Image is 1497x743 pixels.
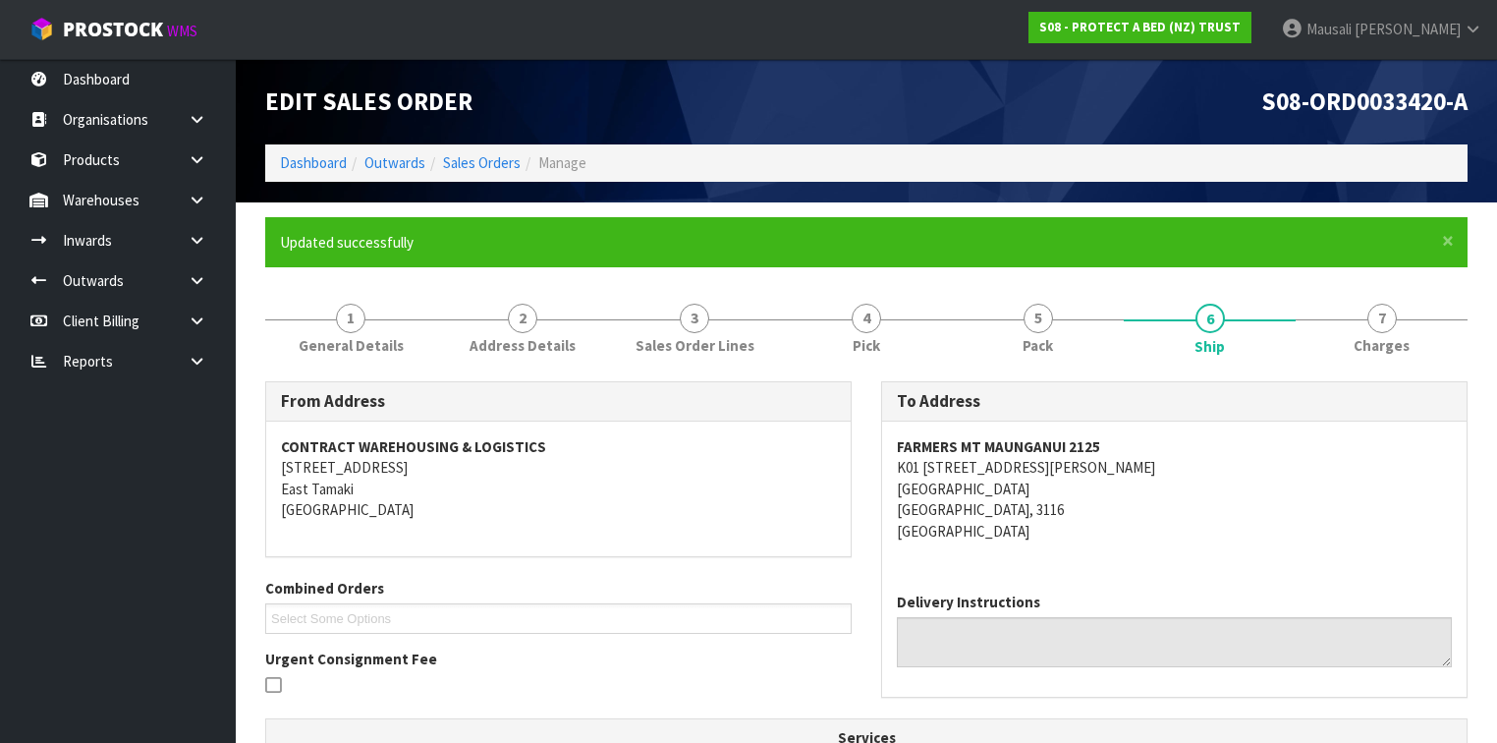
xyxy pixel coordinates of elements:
[1355,20,1461,38] span: [PERSON_NAME]
[1367,304,1397,333] span: 7
[336,304,365,333] span: 1
[897,392,1452,411] h3: To Address
[281,392,836,411] h3: From Address
[299,335,404,356] span: General Details
[265,578,384,599] label: Combined Orders
[1039,19,1241,35] strong: S08 - PROTECT A BED (NZ) TRUST
[1195,304,1225,333] span: 6
[636,335,754,356] span: Sales Order Lines
[1024,304,1053,333] span: 5
[29,17,54,41] img: cube-alt.png
[538,153,586,172] span: Manage
[281,437,546,456] strong: CONTRACT WAREHOUSING & LOGISTICS
[897,592,1040,612] label: Delivery Instructions
[897,436,1452,542] address: K01 [STREET_ADDRESS][PERSON_NAME] [GEOGRAPHIC_DATA] [GEOGRAPHIC_DATA], 3116 [GEOGRAPHIC_DATA]
[1261,86,1468,117] span: S08-ORD0033420-A
[280,233,414,252] span: Updated successfully
[470,335,576,356] span: Address Details
[364,153,425,172] a: Outwards
[1028,12,1251,43] a: S08 - PROTECT A BED (NZ) TRUST
[265,649,437,669] label: Urgent Consignment Fee
[1023,335,1053,356] span: Pack
[63,17,163,42] span: ProStock
[443,153,521,172] a: Sales Orders
[1354,335,1410,356] span: Charges
[1194,336,1225,357] span: Ship
[897,437,1100,456] strong: FARMERS MT MAUNGANUI 2125
[167,22,197,40] small: WMS
[852,304,881,333] span: 4
[265,86,472,117] span: Edit Sales Order
[680,304,709,333] span: 3
[280,153,347,172] a: Dashboard
[1442,227,1454,255] span: ×
[508,304,537,333] span: 2
[281,436,836,521] address: [STREET_ADDRESS] East Tamaki [GEOGRAPHIC_DATA]
[853,335,880,356] span: Pick
[1306,20,1352,38] span: Mausali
